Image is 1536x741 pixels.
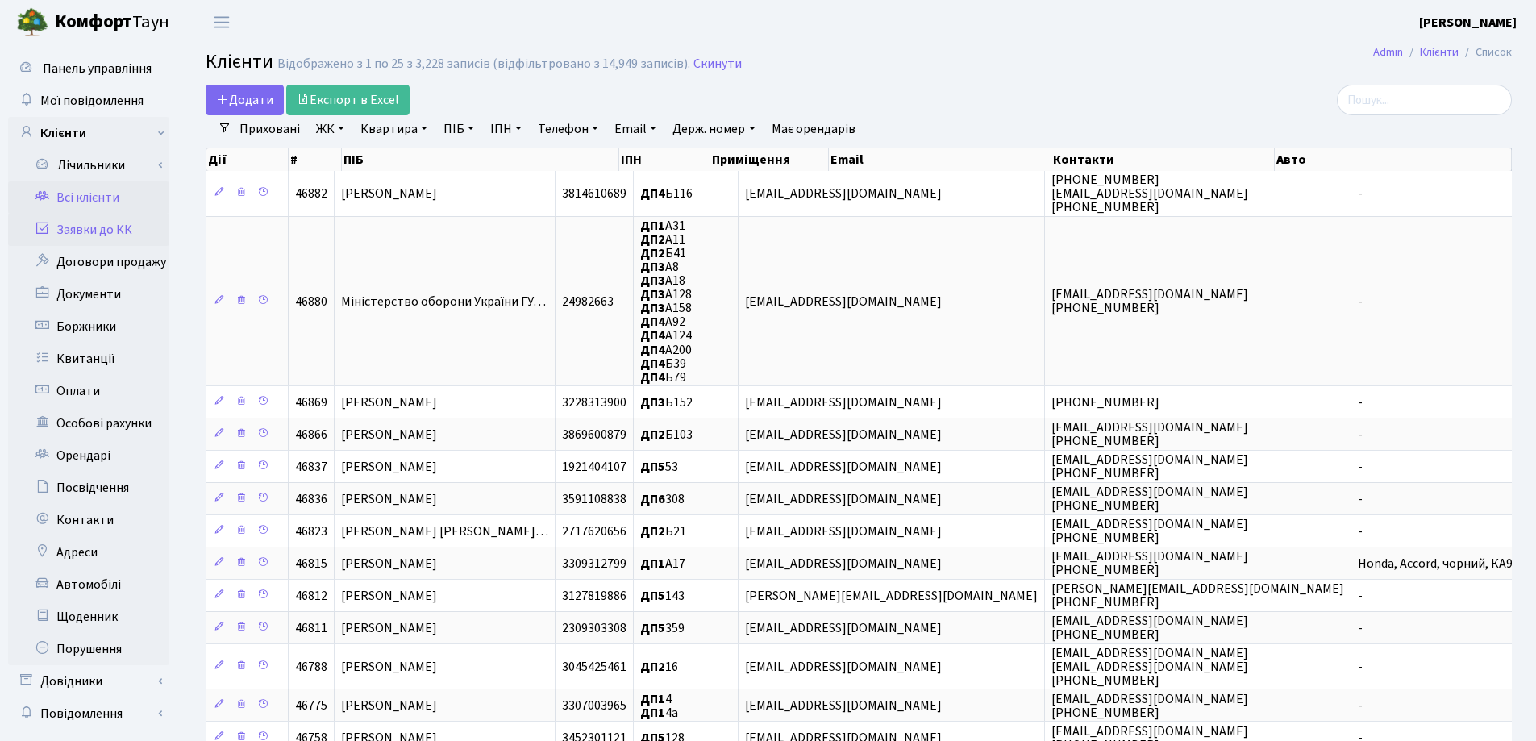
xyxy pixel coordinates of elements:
[640,393,665,411] b: ДП3
[341,490,437,508] span: [PERSON_NAME]
[619,148,710,171] th: ІПН
[562,522,626,540] span: 2717620656
[295,658,327,676] span: 46788
[295,555,327,572] span: 46815
[16,6,48,39] img: logo.png
[829,148,1051,171] th: Email
[640,341,665,359] b: ДП4
[640,258,665,276] b: ДП3
[277,56,690,72] div: Відображено з 1 по 25 з 3,228 записів (відфільтровано з 14,949 записів).
[640,426,693,443] span: Б103
[1419,13,1517,32] a: [PERSON_NAME]
[341,426,437,443] span: [PERSON_NAME]
[8,343,169,375] a: Квитанції
[341,619,437,637] span: [PERSON_NAME]
[206,148,289,171] th: Дії
[1051,515,1248,547] span: [EMAIL_ADDRESS][DOMAIN_NAME] [PHONE_NUMBER]
[1358,697,1363,714] span: -
[1051,393,1159,411] span: [PHONE_NUMBER]
[640,327,665,345] b: ДП4
[8,697,169,730] a: Повідомлення
[295,458,327,476] span: 46837
[640,299,665,317] b: ДП3
[745,185,942,202] span: [EMAIL_ADDRESS][DOMAIN_NAME]
[1358,587,1363,605] span: -
[640,217,665,235] b: ДП1
[640,690,678,722] span: 4 4а
[8,665,169,697] a: Довідники
[562,490,626,508] span: 3591108838
[562,426,626,443] span: 3869600879
[1358,658,1363,676] span: -
[341,185,437,202] span: [PERSON_NAME]
[640,458,665,476] b: ДП5
[1358,522,1363,540] span: -
[216,91,273,109] span: Додати
[295,587,327,605] span: 46812
[745,619,942,637] span: [EMAIL_ADDRESS][DOMAIN_NAME]
[8,375,169,407] a: Оплати
[295,697,327,714] span: 46775
[640,587,685,605] span: 143
[640,217,692,386] span: А31 А11 Б41 А8 А18 А128 А158 А92 А124 А200 Б39 Б79
[206,48,273,76] span: Клієнти
[1349,35,1536,69] nav: breadcrumb
[640,458,678,476] span: 53
[745,658,942,676] span: [EMAIL_ADDRESS][DOMAIN_NAME]
[8,310,169,343] a: Боржники
[562,555,626,572] span: 3309312799
[341,293,546,310] span: Міністерство оборони України ГУ…
[640,313,665,331] b: ДП4
[341,658,437,676] span: [PERSON_NAME]
[640,587,665,605] b: ДП5
[1051,171,1248,216] span: [PHONE_NUMBER] [EMAIL_ADDRESS][DOMAIN_NAME] [PHONE_NUMBER]
[295,619,327,637] span: 46811
[341,697,437,714] span: [PERSON_NAME]
[8,504,169,536] a: Контакти
[1051,690,1248,722] span: [EMAIL_ADDRESS][DOMAIN_NAME] [PHONE_NUMBER]
[8,407,169,439] a: Особові рахунки
[640,555,665,572] b: ДП1
[1337,85,1512,115] input: Пошук...
[341,458,437,476] span: [PERSON_NAME]
[640,355,665,373] b: ДП4
[745,522,942,540] span: [EMAIL_ADDRESS][DOMAIN_NAME]
[295,490,327,508] span: 46836
[745,393,942,411] span: [EMAIL_ADDRESS][DOMAIN_NAME]
[640,690,665,708] b: ДП1
[8,85,169,117] a: Мої повідомлення
[1358,619,1363,637] span: -
[1051,285,1248,317] span: [EMAIL_ADDRESS][DOMAIN_NAME] [PHONE_NUMBER]
[640,185,665,202] b: ДП4
[640,231,665,248] b: ДП2
[1051,644,1248,689] span: [EMAIL_ADDRESS][DOMAIN_NAME] [EMAIL_ADDRESS][DOMAIN_NAME] [PHONE_NUMBER]
[640,368,665,386] b: ДП4
[745,587,1038,605] span: [PERSON_NAME][EMAIL_ADDRESS][DOMAIN_NAME]
[1051,148,1274,171] th: Контакти
[8,536,169,568] a: Адреси
[640,619,665,637] b: ДП5
[1358,426,1363,443] span: -
[8,601,169,633] a: Щоденник
[640,522,686,540] span: Б21
[531,115,605,143] a: Телефон
[8,214,169,246] a: Заявки до КК
[341,555,437,572] span: [PERSON_NAME]
[55,9,169,36] span: Таун
[1358,490,1363,508] span: -
[341,587,437,605] span: [PERSON_NAME]
[640,285,665,303] b: ДП3
[484,115,528,143] a: ІПН
[342,148,619,171] th: ПІБ
[710,148,830,171] th: Приміщення
[295,185,327,202] span: 46882
[310,115,351,143] a: ЖК
[1275,148,1512,171] th: Авто
[202,9,242,35] button: Переключити навігацію
[43,60,152,77] span: Панель управління
[640,490,685,508] span: 308
[640,426,665,443] b: ДП2
[640,704,665,722] b: ДП1
[437,115,481,143] a: ПІБ
[562,587,626,605] span: 3127819886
